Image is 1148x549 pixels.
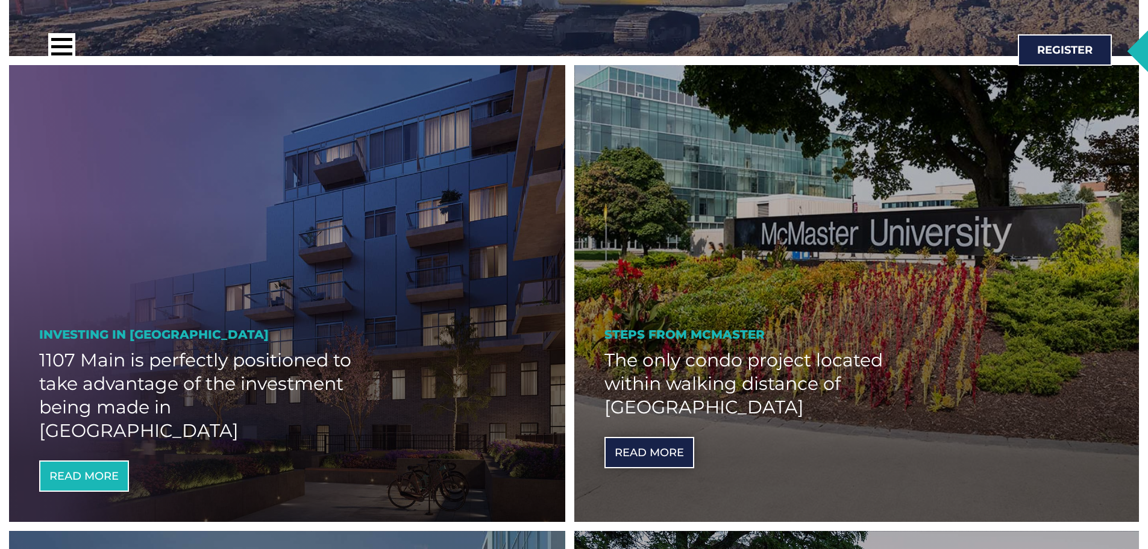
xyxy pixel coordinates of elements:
[604,327,1109,342] h2: Steps From McMaster
[39,327,535,342] h2: Investing In [GEOGRAPHIC_DATA]
[39,460,129,492] a: Read More
[604,348,927,419] h2: The only condo project located within walking distance of [GEOGRAPHIC_DATA]
[1037,45,1093,55] span: Register
[39,348,356,442] h2: 1107 Main is perfectly positioned to take advantage of the investment being made in [GEOGRAPHIC_D...
[604,437,694,468] a: Read More
[1018,34,1112,66] a: Register
[615,447,684,458] span: Read More
[49,471,119,482] span: Read More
